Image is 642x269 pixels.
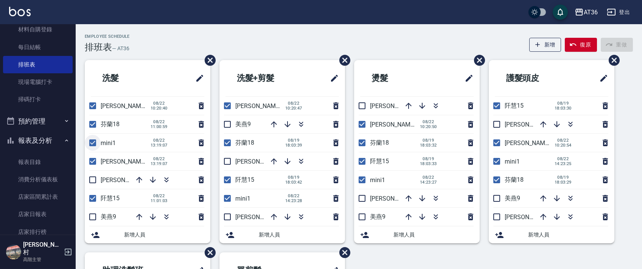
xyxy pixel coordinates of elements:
[370,158,389,165] span: 阡慧15
[9,7,31,16] img: Logo
[370,213,386,220] span: 美燕9
[3,73,73,91] a: 現場電腦打卡
[420,143,437,148] span: 18:03:32
[555,106,572,111] span: 18:03:30
[23,241,62,256] h5: [PERSON_NAME]村
[3,153,73,171] a: 報表目錄
[112,45,129,53] h6: — AT36
[285,198,302,203] span: 14:23:28
[604,5,633,19] button: 登出
[460,69,474,87] span: 修改班表的標題
[85,226,210,243] div: 新增人員
[555,175,572,180] span: 08/19
[3,206,73,223] a: 店家日報表
[101,102,153,110] span: [PERSON_NAME]11
[505,139,557,147] span: [PERSON_NAME]11
[101,139,116,147] span: mini1
[124,231,204,239] span: 新增人員
[151,198,168,203] span: 11:01:03
[3,91,73,108] a: 掃碼打卡
[285,138,302,143] span: 08/19
[370,139,389,146] span: 芬蘭18
[3,171,73,188] a: 消費分析儀表板
[101,176,153,184] span: [PERSON_NAME]16
[101,158,149,165] span: [PERSON_NAME]6
[91,65,160,92] h2: 洗髮
[360,65,430,92] h2: 燙髮
[101,121,120,128] span: 芬蘭18
[420,161,437,166] span: 18:03:33
[495,65,573,92] h2: 護髮頭皮
[285,180,302,185] span: 18:03:42
[595,69,608,87] span: 修改班表的標題
[468,49,486,71] span: 刪除班表
[151,138,168,143] span: 08/22
[3,111,73,131] button: 預約管理
[505,213,557,221] span: [PERSON_NAME]16
[420,156,437,161] span: 08/19
[325,69,339,87] span: 修改班表的標題
[420,175,437,180] span: 08/22
[3,188,73,206] a: 店家區間累計表
[235,102,288,110] span: [PERSON_NAME]11
[529,38,561,52] button: 新增
[505,158,520,165] span: mini1
[23,256,62,263] p: 高階主管
[199,49,217,71] span: 刪除班表
[572,5,601,20] button: AT36
[555,138,572,143] span: 08/22
[370,195,419,202] span: [PERSON_NAME]6
[151,161,168,166] span: 13:19:07
[235,121,251,128] span: 美燕9
[420,138,437,143] span: 08/19
[505,121,553,128] span: [PERSON_NAME]6
[334,49,351,71] span: 刪除班表
[199,241,217,264] span: 刪除班表
[101,213,116,220] span: 美燕9
[505,176,524,183] span: 芬蘭18
[151,106,168,111] span: 10:20:40
[555,143,572,148] span: 10:20:54
[603,49,621,71] span: 刪除班表
[3,39,73,56] a: 每日結帳
[235,139,254,146] span: 芬蘭18
[420,124,437,129] span: 10:20:50
[565,38,597,52] button: 復原
[151,119,168,124] span: 08/22
[235,195,250,202] span: mini1
[420,119,437,124] span: 08/22
[151,143,168,148] span: 13:19:07
[584,8,598,17] div: AT36
[235,213,288,221] span: [PERSON_NAME]16
[151,124,168,129] span: 11:00:59
[285,143,302,148] span: 18:03:39
[219,226,345,243] div: 新增人員
[3,223,73,241] a: 店家排行榜
[334,241,351,264] span: 刪除班表
[225,65,305,92] h2: 洗髮+剪髮
[191,69,204,87] span: 修改班表的標題
[489,226,614,243] div: 新增人員
[235,176,254,183] span: 阡慧15
[285,175,302,180] span: 08/19
[85,34,130,39] h2: Employee Schedule
[370,102,422,110] span: [PERSON_NAME]16
[285,106,302,111] span: 10:20:47
[555,161,572,166] span: 14:23:25
[420,180,437,185] span: 14:23:27
[555,101,572,106] span: 08/19
[505,195,520,202] span: 美燕9
[3,56,73,73] a: 排班表
[370,121,422,128] span: [PERSON_NAME]11
[151,101,168,106] span: 08/22
[151,156,168,161] span: 08/22
[3,131,73,150] button: 報表及分析
[6,244,21,260] img: Person
[259,231,339,239] span: 新增人員
[101,195,120,202] span: 阡慧15
[505,102,524,109] span: 阡慧15
[285,193,302,198] span: 08/22
[151,193,168,198] span: 08/22
[235,158,284,165] span: [PERSON_NAME]6
[555,180,572,185] span: 18:03:29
